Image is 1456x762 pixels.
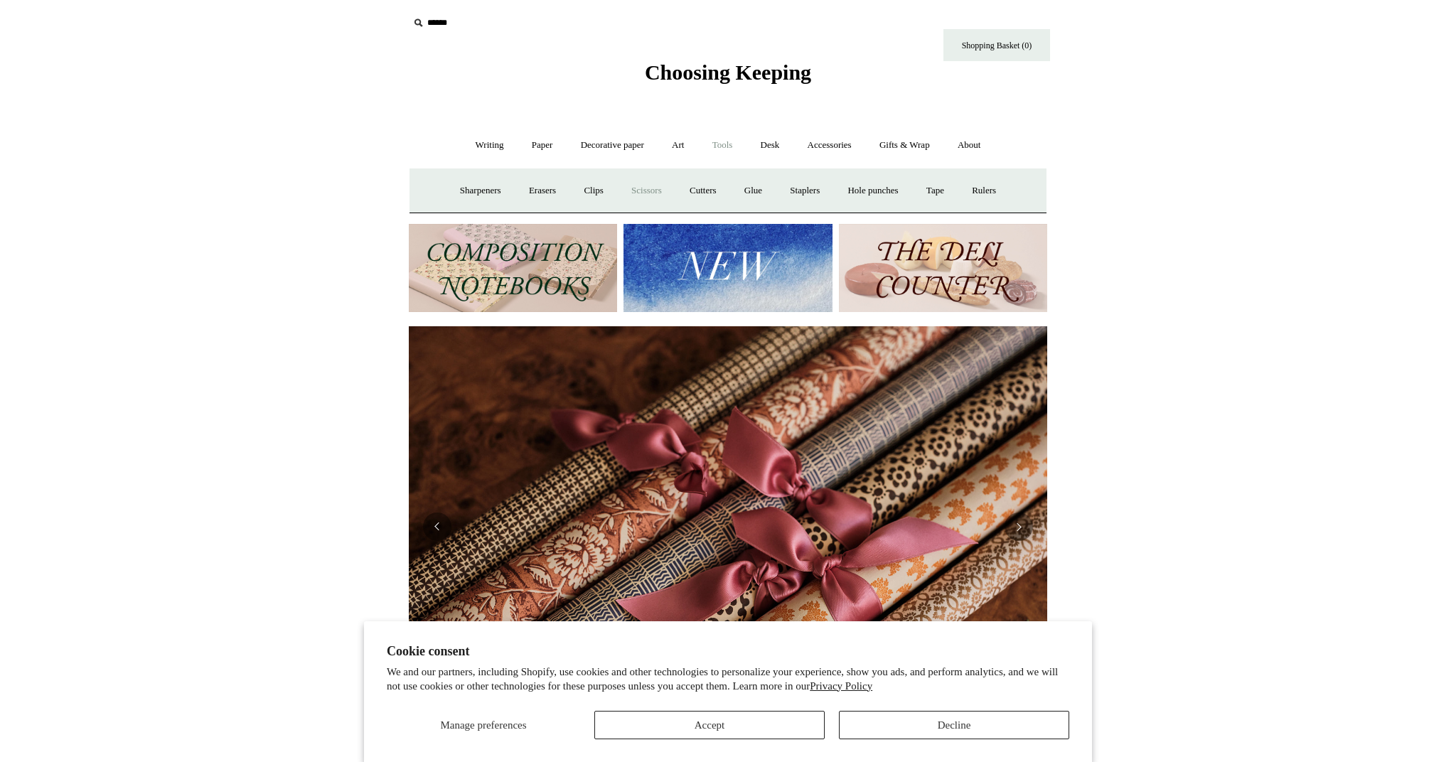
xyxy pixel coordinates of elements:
a: Accessories [795,127,864,164]
img: Early Bird [409,326,1047,727]
button: Decline [839,711,1069,739]
a: Desk [748,127,793,164]
a: Rulers [959,172,1009,210]
a: Tools [700,127,746,164]
a: Paper [519,127,566,164]
button: Next [1005,513,1033,541]
a: Writing [463,127,517,164]
button: Previous [423,513,451,541]
a: Cutters [677,172,729,210]
a: Erasers [516,172,569,210]
a: Shopping Basket (0) [943,29,1050,61]
span: Choosing Keeping [645,60,811,84]
a: Glue [732,172,775,210]
button: Manage preferences [387,711,580,739]
img: 202302 Composition ledgers.jpg__PID:69722ee6-fa44-49dd-a067-31375e5d54ec [409,224,617,313]
a: Staplers [777,172,833,210]
a: Scissors [619,172,675,210]
a: Privacy Policy [810,680,872,692]
a: About [945,127,994,164]
img: New.jpg__PID:f73bdf93-380a-4a35-bcfe-7823039498e1 [623,224,832,313]
a: Decorative paper [568,127,657,164]
a: Art [659,127,697,164]
a: Sharpeners [447,172,514,210]
a: Hole punches [835,172,911,210]
button: Accept [594,711,825,739]
img: The Deli Counter [839,224,1047,313]
a: Tape [914,172,957,210]
a: Clips [571,172,616,210]
a: Choosing Keeping [645,72,811,82]
span: Manage preferences [440,719,526,731]
p: We and our partners, including Shopify, use cookies and other technologies to personalize your ex... [387,665,1069,693]
a: Gifts & Wrap [867,127,943,164]
h2: Cookie consent [387,644,1069,659]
